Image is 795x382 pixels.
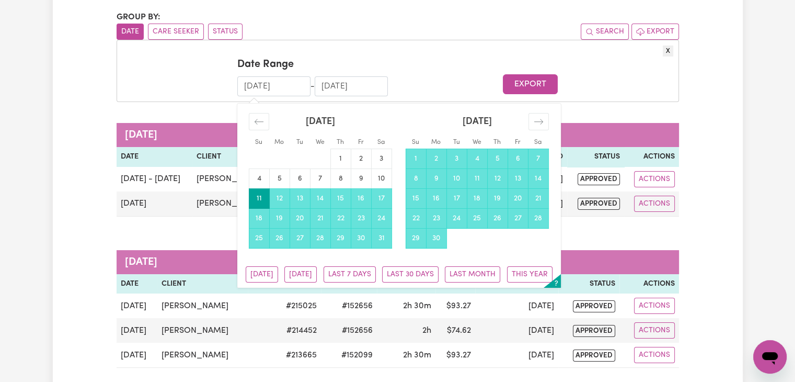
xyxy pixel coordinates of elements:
[426,229,446,249] td: Selected. Monday, September 30, 2024
[249,189,269,209] td: Selected as start date. Sunday, August 11, 2024
[555,280,558,288] span: ?
[493,139,501,145] small: Th
[426,189,446,209] td: Selected. Monday, September 16, 2024
[255,139,262,145] small: Su
[290,229,310,249] td: Selected. Tuesday, August 27, 2024
[192,192,276,217] td: [PERSON_NAME]
[117,250,679,274] caption: [DATE]
[248,294,321,318] td: # 215025
[435,318,475,343] td: $ 74.62
[157,318,248,343] td: [PERSON_NAME]
[475,318,558,343] td: [DATE]
[117,274,157,294] th: Date
[310,80,315,93] div: -
[406,229,426,249] td: Selected. Sunday, September 29, 2024
[371,209,391,229] td: Selected. Saturday, August 24, 2024
[503,74,558,94] button: Export
[117,192,192,217] td: [DATE]
[351,209,371,229] td: Selected. Friday, August 23, 2024
[446,189,467,209] td: Selected. Tuesday, September 17, 2024
[515,139,521,145] small: Fr
[573,300,615,312] span: approved
[508,149,528,169] td: Selected. Friday, September 6, 2024
[117,294,157,318] td: [DATE]
[624,147,679,167] th: Actions
[634,347,675,363] button: Actions
[573,325,615,337] span: approved
[508,169,528,189] td: Selected. Friday, September 13, 2024
[567,147,624,167] th: Status
[248,318,321,343] td: # 214452
[487,189,508,209] td: Selected. Thursday, September 19, 2024
[371,189,391,209] td: Selected. Saturday, August 17, 2024
[117,343,157,368] td: [DATE]
[248,343,321,368] td: # 213665
[290,169,310,189] td: Choose Tuesday, August 6, 2024 as your check-in date. It’s available.
[117,318,157,343] td: [DATE]
[573,350,615,362] span: approved
[382,266,439,283] button: Last 30 Days
[753,340,787,374] iframe: Botón para iniciar la ventana de mensajería
[528,189,548,209] td: Selected. Saturday, September 21, 2024
[487,149,508,169] td: Selected. Thursday, September 5, 2024
[412,139,419,145] small: Su
[403,302,431,310] span: 2 hours 30 minutes
[249,113,269,130] div: Move backward to switch to the previous month.
[296,139,303,145] small: Tu
[284,266,317,283] button: [DATE]
[371,169,391,189] td: Choose Saturday, August 10, 2024 as your check-in date. It’s available.
[634,171,675,187] button: Actions
[310,189,330,209] td: Selected. Wednesday, August 14, 2024
[558,274,619,294] th: Status
[619,274,678,294] th: Actions
[324,266,376,283] button: Last 7 Days
[269,229,290,249] td: Selected. Monday, August 26, 2024
[403,351,431,359] span: 2 hours 30 minutes
[467,149,487,169] td: Selected. Wednesday, September 4, 2024
[446,149,467,169] td: Selected. Tuesday, September 3, 2024
[310,209,330,229] td: Selected. Wednesday, August 21, 2024
[377,139,385,145] small: Sa
[274,139,284,145] small: Mo
[330,169,351,189] td: Choose Thursday, August 8, 2024 as your check-in date. It’s available.
[422,327,431,335] span: 2 hours
[634,196,675,212] button: Actions
[321,318,377,343] td: #152656
[310,229,330,249] td: Selected. Wednesday, August 28, 2024
[316,139,325,145] small: We
[117,13,160,21] span: Group by:
[117,24,144,40] button: sort invoices by date
[237,104,560,261] div: Calendar
[406,149,426,169] td: Selected. Sunday, September 1, 2024
[237,76,310,96] input: Start Date
[117,123,679,147] caption: [DATE]
[426,209,446,229] td: Selected. Monday, September 23, 2024
[463,117,492,127] strong: [DATE]
[249,229,269,249] td: Selected. Sunday, August 25, 2024
[634,322,675,339] button: Actions
[290,189,310,209] td: Selected. Tuesday, August 13, 2024
[351,189,371,209] td: Selected. Friday, August 16, 2024
[330,229,351,249] td: Selected. Thursday, August 29, 2024
[528,169,548,189] td: Selected. Saturday, September 14, 2024
[426,149,446,169] td: Selected. Monday, September 2, 2024
[508,209,528,229] td: Selected. Friday, September 27, 2024
[337,139,344,145] small: Th
[663,46,673,57] button: X
[475,294,558,318] td: [DATE]
[507,266,552,283] button: This Year
[330,209,351,229] td: Selected. Thursday, August 22, 2024
[351,169,371,189] td: Choose Friday, August 9, 2024 as your check-in date. It’s available.
[446,209,467,229] td: Selected. Tuesday, September 24, 2024
[330,189,351,209] td: Selected. Thursday, August 15, 2024
[473,139,481,145] small: We
[321,343,377,368] td: #152099
[269,189,290,209] td: Selected. Monday, August 12, 2024
[249,169,269,189] td: Choose Sunday, August 4, 2024 as your check-in date. It’s available.
[446,169,467,189] td: Selected. Tuesday, September 10, 2024
[208,24,243,40] button: sort invoices by paid status
[290,209,310,229] td: Selected. Tuesday, August 20, 2024
[371,229,391,249] td: Selected. Saturday, August 31, 2024
[435,294,475,318] td: $ 93.27
[358,139,364,145] small: Fr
